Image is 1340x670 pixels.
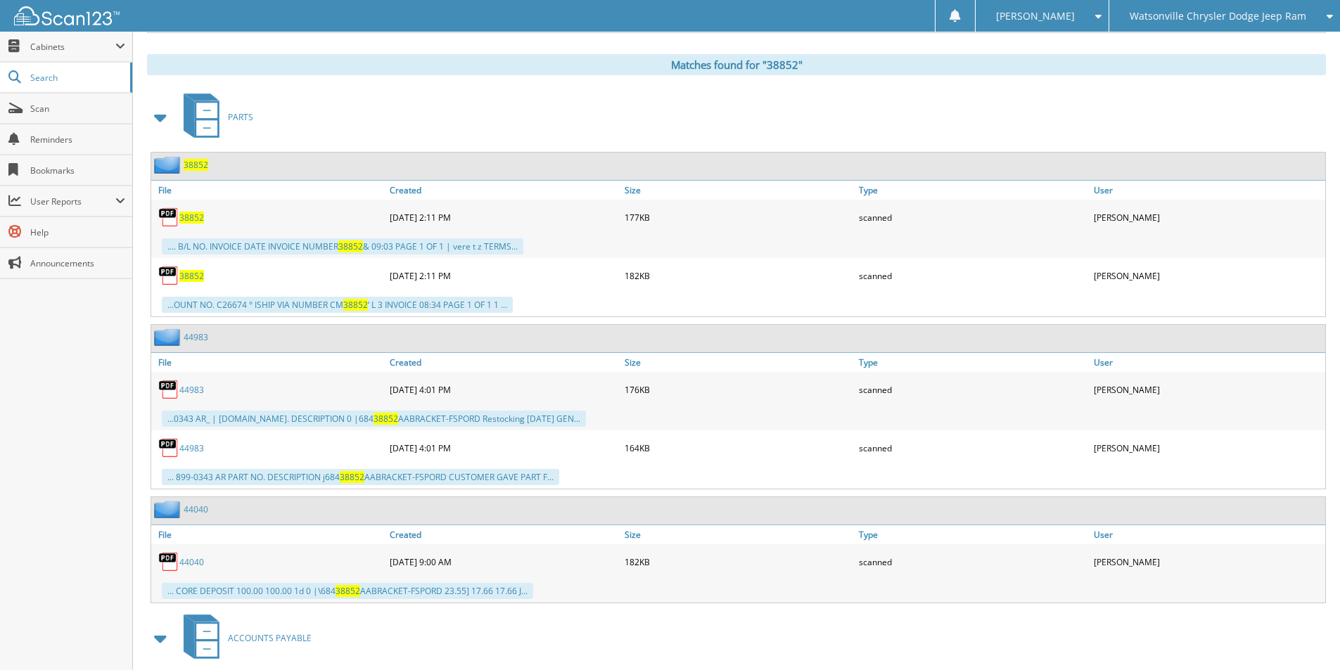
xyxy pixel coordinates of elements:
[855,203,1090,231] div: scanned
[30,103,125,115] span: Scan
[386,262,621,290] div: [DATE] 2:11 PM
[1270,603,1340,670] iframe: Chat Widget
[1090,548,1325,576] div: [PERSON_NAME]
[158,437,179,458] img: PDF.png
[1090,203,1325,231] div: [PERSON_NAME]
[621,353,856,372] a: Size
[158,379,179,400] img: PDF.png
[228,632,312,644] span: ACCOUNTS PAYABLE
[386,525,621,544] a: Created
[386,353,621,372] a: Created
[179,442,204,454] a: 44983
[184,331,208,343] a: 44983
[855,262,1090,290] div: scanned
[147,54,1326,75] div: Matches found for "38852"
[621,262,856,290] div: 182KB
[30,72,123,84] span: Search
[1090,181,1325,200] a: User
[179,556,204,568] a: 44040
[1090,262,1325,290] div: [PERSON_NAME]
[1090,434,1325,462] div: [PERSON_NAME]
[162,297,513,313] div: ...OUNT NO. C26674 ° ISHIP VIA NUMBER CM ‘ L 3 INVOICE 08:34 PAGE 1 OF 1 1 ...
[374,413,398,425] span: 38852
[386,434,621,462] div: [DATE] 4:01 PM
[386,203,621,231] div: [DATE] 2:11 PM
[855,181,1090,200] a: Type
[158,551,179,572] img: PDF.png
[151,353,386,372] a: File
[158,265,179,286] img: PDF.png
[30,226,125,238] span: Help
[855,434,1090,462] div: scanned
[336,585,360,597] span: 38852
[30,134,125,146] span: Reminders
[621,375,856,404] div: 176KB
[184,159,208,171] a: 38852
[30,195,115,207] span: User Reports
[162,411,586,427] div: ...0343 AR_ | [DOMAIN_NAME]. DESCRIPTION 0 |684 AABRACKET-FSPORD Restocking [DATE] GEN...
[228,111,253,123] span: PARTS
[179,384,204,396] a: 44983
[14,6,120,25] img: scan123-logo-white.svg
[855,375,1090,404] div: scanned
[179,212,204,224] a: 38852
[621,548,856,576] div: 182KB
[855,353,1090,372] a: Type
[621,203,856,231] div: 177KB
[340,471,364,483] span: 38852
[30,41,115,53] span: Cabinets
[343,299,368,311] span: 38852
[154,156,184,174] img: folder2.png
[1130,12,1306,20] span: Watsonville Chrysler Dodge Jeep Ram
[30,257,125,269] span: Announcements
[175,89,253,145] a: PARTS
[151,525,386,544] a: File
[162,469,559,485] div: ... 899-0343 AR PART NO. DESCRIPTION j684 AABRACKET-FSPORD CUSTOMER GAVE PART F...
[386,548,621,576] div: [DATE] 9:00 AM
[855,548,1090,576] div: scanned
[151,181,386,200] a: File
[158,207,179,228] img: PDF.png
[162,238,523,255] div: .... B/L NO. INVOICE DATE INVOICE NUMBER & 09:03 PAGE 1 OF 1 | vere t z TERMS...
[386,375,621,404] div: [DATE] 4:01 PM
[162,583,533,599] div: ... CORE DEPOSIT 100.00 100.00 1d 0 |\684 AABRACKET-FSPORD 23.55] 17.66 17.66 J...
[855,525,1090,544] a: Type
[184,503,208,515] a: 44040
[621,181,856,200] a: Size
[338,240,363,252] span: 38852
[30,165,125,176] span: Bookmarks
[1090,375,1325,404] div: [PERSON_NAME]
[621,434,856,462] div: 164KB
[996,12,1075,20] span: [PERSON_NAME]
[179,270,204,282] a: 38852
[386,181,621,200] a: Created
[1090,353,1325,372] a: User
[154,328,184,346] img: folder2.png
[1090,525,1325,544] a: User
[175,610,312,666] a: ACCOUNTS PAYABLE
[154,501,184,518] img: folder2.png
[621,525,856,544] a: Size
